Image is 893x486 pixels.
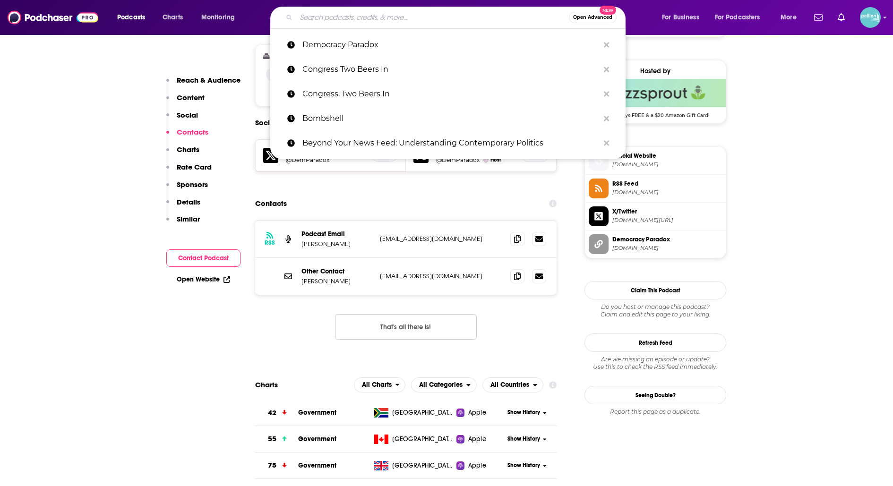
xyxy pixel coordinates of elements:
a: Seeing Double? [584,386,726,404]
span: Apple [468,461,486,470]
p: Congress, Two Beers In [302,82,599,106]
h2: Charts [255,380,278,389]
h3: 42 [268,408,276,418]
a: [GEOGRAPHIC_DATA] [370,435,457,444]
span: All Categories [419,382,463,388]
button: open menu [111,10,157,25]
p: Democracy Paradox [302,33,599,57]
p: Reach & Audience [177,76,240,85]
p: Congress Two Beers In [302,57,599,82]
span: Show History [507,435,540,443]
span: Get 90 days FREE & a $20 Amazon Gift Card! [585,107,726,119]
a: Charts [156,10,189,25]
button: Contacts [166,128,208,145]
p: Social [177,111,198,119]
h3: RSS [265,239,275,247]
p: Podcast Email [301,230,372,238]
button: Nothing here. [335,314,477,340]
span: Show History [507,461,540,469]
span: Monitoring [201,11,235,24]
button: Show profile menu [860,7,881,28]
div: Hosted by [585,67,726,75]
a: [GEOGRAPHIC_DATA] [370,461,457,470]
h3: 55 [268,434,276,444]
span: RSS Feed [612,179,722,188]
button: open menu [655,10,711,25]
button: open menu [411,377,477,392]
h2: Platforms [354,377,406,392]
span: United Kingdom [392,461,454,470]
p: Beyond Your News Feed: Understanding Contemporary Politics [302,131,599,155]
p: [PERSON_NAME] [301,277,372,285]
p: Charts [177,145,199,154]
a: Show notifications dropdown [834,9,849,26]
span: feeds.buzzsprout.com [612,189,722,196]
button: open menu [482,377,543,392]
img: User Profile [860,7,881,28]
span: All Charts [362,382,392,388]
button: Reach & Audience [166,76,240,93]
h3: 75 [268,460,276,471]
span: twitter.com/DemParadox [612,217,722,224]
button: Show History [505,461,550,469]
span: All Countries [490,382,529,388]
a: Open Website [177,275,230,283]
span: More [781,11,797,24]
span: Charts [163,11,183,24]
p: Details [177,197,200,206]
span: Official Website [612,152,722,160]
span: Podcasts [117,11,145,24]
h2: Countries [482,377,543,392]
h2: Categories [411,377,477,392]
span: Canada [392,435,454,444]
p: [PERSON_NAME] [301,240,372,248]
a: Official Website[DOMAIN_NAME] [589,151,722,171]
span: Open Advanced [573,15,612,20]
p: Other Contact [301,267,372,275]
img: Justin Kempf [483,157,489,162]
img: Podchaser - Follow, Share and Rate Podcasts [8,9,98,26]
div: Search podcasts, credits, & more... [279,7,635,28]
a: Government [298,409,336,417]
a: @DemParadox [286,156,364,163]
button: Claim This Podcast [584,281,726,299]
p: [EMAIL_ADDRESS][DOMAIN_NAME] [380,272,503,280]
h5: @DemParadox [436,156,480,163]
a: RSS Feed[DOMAIN_NAME] [589,179,722,198]
div: Report this page as a duplicate. [584,408,726,416]
a: Apple [456,435,504,444]
p: Rate Card [177,162,212,171]
a: Beyond Your News Feed: Understanding Contemporary Politics [270,131,626,155]
span: Apple [468,408,486,418]
button: Details [166,197,200,215]
span: Logged in as JessicaPellien [860,7,881,28]
button: open menu [195,10,247,25]
a: Democracy Paradox [270,33,626,57]
button: Social [166,111,198,128]
button: Show History [505,435,550,443]
button: open menu [354,377,406,392]
button: Similar [166,214,200,232]
button: Charts [166,145,199,162]
span: South Africa [392,408,454,418]
div: Claim and edit this page to your liking. [584,303,726,318]
span: Do you host or manage this podcast? [584,303,726,311]
span: For Podcasters [715,11,760,24]
h2: Contacts [255,195,287,213]
span: democracyparadox.com [612,161,722,168]
span: For Business [662,11,699,24]
a: Show notifications dropdown [810,9,826,26]
a: Congress, Two Beers In [270,82,626,106]
span: X/Twitter [612,207,722,216]
button: Contact Podcast [166,249,240,267]
a: 42 [255,400,298,426]
a: Government [298,461,336,469]
a: 75 [255,452,298,478]
span: Government [298,435,336,443]
button: Refresh Feed [584,333,726,352]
